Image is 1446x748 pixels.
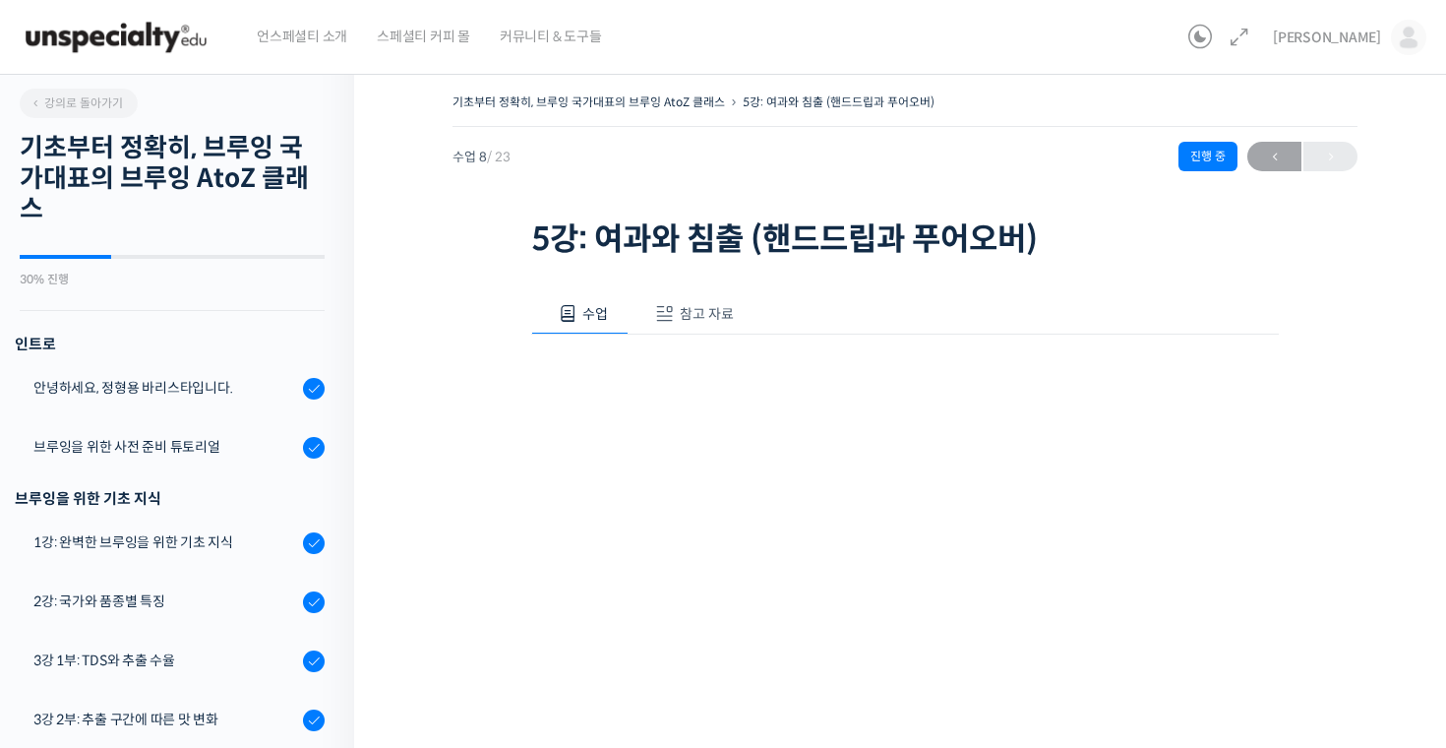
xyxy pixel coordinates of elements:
[582,305,608,323] span: 수업
[1247,144,1301,170] span: ←
[20,274,325,285] div: 30% 진행
[15,485,325,512] div: 브루잉을 위한 기초 지식
[33,436,297,458] div: 브루잉을 위한 사전 준비 튜토리얼
[33,591,297,612] div: 2강: 국가와 품종별 특징
[1178,142,1237,171] div: 진행 중
[20,133,325,225] h2: 기초부터 정확히, 브루잉 국가대표의 브루잉 AtoZ 클래스
[33,377,297,399] div: 안녕하세요, 정형용 바리스타입니다.
[452,94,725,109] a: 기초부터 정확히, 브루잉 국가대표의 브루잉 AtoZ 클래스
[15,331,325,357] h3: 인트로
[531,220,1279,258] h1: 5강: 여과와 침출 (핸드드립과 푸어오버)
[20,89,138,118] a: 강의로 돌아가기
[33,709,297,730] div: 3강 2부: 추출 구간에 따른 맛 변화
[452,151,511,163] span: 수업 8
[1273,29,1381,46] span: [PERSON_NAME]
[30,95,123,110] span: 강의로 돌아가기
[680,305,734,323] span: 참고 자료
[33,531,297,553] div: 1강: 완벽한 브루잉을 위한 기초 지식
[743,94,934,109] a: 5강: 여과와 침출 (핸드드립과 푸어오버)
[33,650,297,671] div: 3강 1부: TDS와 추출 수율
[487,149,511,165] span: / 23
[1247,142,1301,171] a: ←이전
